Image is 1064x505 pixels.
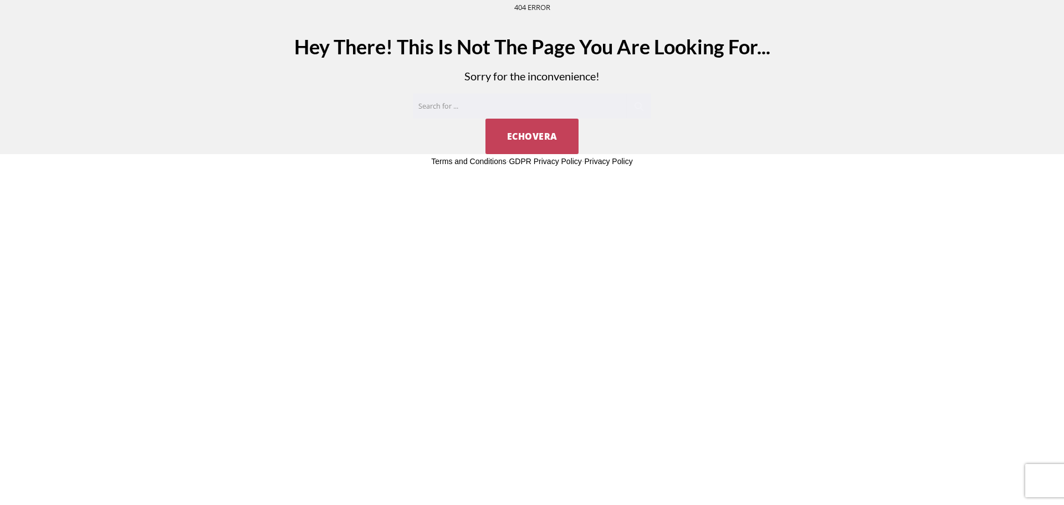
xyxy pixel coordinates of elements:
[413,94,651,119] input: Search for ...
[507,130,557,142] span: EchoVera
[208,69,856,83] p: Sorry for the inconvenience!
[208,34,856,59] h2: Hey There! This Is Not The Page You Are Looking For...
[431,157,506,166] a: Terms and Conditions
[485,119,579,154] a: EchoVera
[509,157,581,166] a: GDPR Privacy Policy
[507,157,509,166] span: -
[585,157,633,166] a: Privacy Policy
[582,157,585,166] span: -
[514,2,550,12] small: 404 ERROR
